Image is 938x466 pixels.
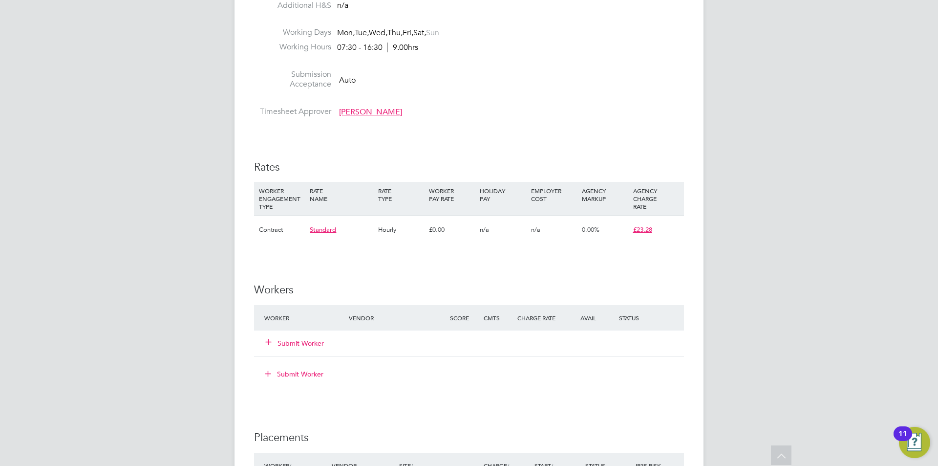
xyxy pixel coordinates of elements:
[376,182,426,207] div: RATE TYPE
[481,309,515,327] div: Cmts
[617,309,684,327] div: Status
[254,431,684,445] h3: Placements
[307,182,375,207] div: RATE NAME
[899,427,930,458] button: Open Resource Center, 11 new notifications
[369,28,387,38] span: Wed,
[254,0,331,11] label: Additional H&S
[256,216,307,244] div: Contract
[566,309,617,327] div: Avail
[426,182,477,207] div: WORKER PAY RATE
[254,42,331,52] label: Working Hours
[633,225,652,234] span: £23.28
[254,69,331,90] label: Submission Acceptance
[376,216,426,244] div: Hourly
[266,338,324,348] button: Submit Worker
[413,28,426,38] span: Sat,
[337,0,348,10] span: n/a
[346,309,448,327] div: Vendor
[529,182,579,207] div: EMPLOYER COST
[310,225,336,234] span: Standard
[426,28,439,38] span: Sun
[403,28,413,38] span: Fri,
[355,28,369,38] span: Tue,
[898,434,907,446] div: 11
[579,182,630,207] div: AGENCY MARKUP
[426,216,477,244] div: £0.00
[339,107,402,117] span: [PERSON_NAME]
[480,225,489,234] span: n/a
[262,309,346,327] div: Worker
[339,75,356,85] span: Auto
[448,309,481,327] div: Score
[337,43,418,53] div: 07:30 - 16:30
[337,28,355,38] span: Mon,
[531,225,540,234] span: n/a
[582,225,599,234] span: 0.00%
[254,160,684,175] h3: Rates
[387,28,403,38] span: Thu,
[515,309,566,327] div: Charge Rate
[477,182,528,207] div: HOLIDAY PAY
[254,27,331,38] label: Working Days
[254,107,331,117] label: Timesheet Approver
[256,182,307,215] div: WORKER ENGAGEMENT TYPE
[258,366,331,382] button: Submit Worker
[387,43,418,52] span: 9.00hrs
[254,283,684,297] h3: Workers
[631,182,682,215] div: AGENCY CHARGE RATE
